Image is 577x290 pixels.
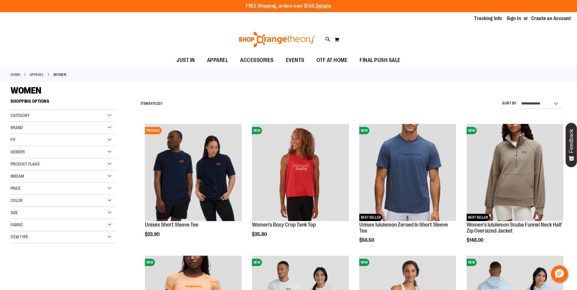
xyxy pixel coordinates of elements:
button: Feedback - Show survey [565,123,577,167]
span: APPAREL [207,53,228,67]
span: 231 [157,101,163,106]
span: Inseam [11,174,24,179]
a: OTF AT HOME [310,53,354,67]
a: Create an Account [531,15,571,22]
span: OTF AT HOME [317,53,348,67]
a: Unisex lululemon Zeroed In Short Sleeve Tee [359,222,448,234]
span: PRESALE [145,127,162,134]
span: $148.00 [467,237,484,243]
a: Women's lululemon Scuba Funnel Neck Half Zip Oversized Jacket [467,222,562,234]
span: JUST IN [176,53,195,67]
span: NEW [467,259,477,266]
a: APPAREL [30,72,44,77]
span: ACCESSORIES [240,53,274,67]
span: 1 [151,101,152,106]
span: NEW [359,259,369,266]
span: $23.90 [145,232,160,237]
span: BEST SELLER [467,214,490,221]
span: FINAL PUSH SALE [360,53,401,67]
a: EVENTS [280,53,310,67]
span: Feedback [569,129,574,153]
span: Product Flags [11,162,40,166]
span: Gender [11,149,25,154]
img: Unisex lululemon Zeroed In Short Sleeve Tee [359,124,456,221]
label: Sort By [502,101,517,106]
span: Brand [11,125,23,130]
span: Fit [11,137,16,142]
a: APPAREL [201,53,234,67]
div: product [249,121,352,252]
span: NEW [252,259,262,266]
p: FREE Shipping, orders over $150. [246,3,331,10]
span: Size [11,210,18,215]
img: Shop Orangetheory [238,32,316,47]
a: Unisex lululemon Zeroed In Short Sleeve TeeNEWBEST SELLER [359,124,456,222]
span: $56.50 [359,237,375,243]
div: product [464,121,566,258]
strong: Shopping Options [11,96,115,110]
span: Color [11,198,23,203]
a: JUST IN [170,53,201,67]
a: FINAL PUSH SALE [354,53,407,67]
span: NEW [145,259,155,266]
span: EVENTS [286,53,304,67]
a: Details [316,3,331,9]
a: Women's lululemon Scuba Funnel Neck Half Zip Oversized JacketNEWBEST SELLER [467,124,563,222]
a: Women's Boxy Crop Tank Top [252,222,316,228]
span: BEST SELLER [359,214,382,221]
a: ACCESSORIES [234,53,280,67]
a: Image of Womens Boxy Crop TankNEW [252,124,349,222]
img: Women's lululemon Scuba Funnel Neck Half Zip Oversized Jacket [467,124,563,221]
img: Image of Womens Boxy Crop Tank [252,124,349,221]
a: Tracking Info [474,15,502,22]
span: Price [11,186,21,191]
a: Sign In [507,15,521,22]
a: Home [11,72,20,77]
div: product [142,121,245,252]
span: NEW [359,127,369,134]
span: $35.90 [252,232,268,237]
button: Hello, have a question? Let’s chat. [551,265,568,282]
strong: WOMEN [53,72,66,77]
span: NEW [467,127,477,134]
span: NEW [252,127,262,134]
img: Image of Unisex Short Sleeve Tee [145,124,242,221]
span: Fabric [11,222,23,227]
div: product [356,121,459,258]
a: Unisex Short Sleeve Tee [145,222,198,228]
span: WOMEN [11,85,41,96]
h2: Items to [141,99,163,108]
a: Image of Unisex Short Sleeve TeePRESALE [145,124,242,222]
span: Category [11,113,29,118]
span: Item Type [11,234,28,239]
